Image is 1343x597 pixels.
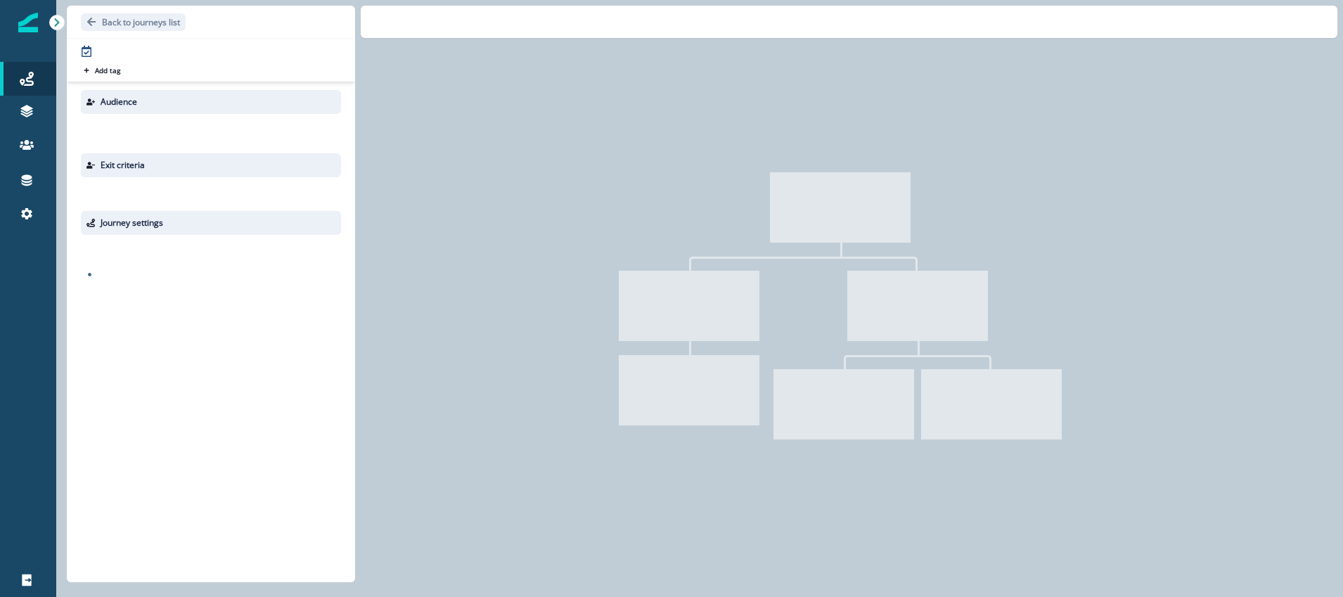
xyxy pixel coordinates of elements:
[95,66,120,75] p: Add tag
[101,217,163,229] p: Journey settings
[81,13,186,31] button: Go back
[101,159,145,172] p: Exit criteria
[18,13,38,32] img: Inflection
[102,16,180,28] p: Back to journeys list
[101,96,137,108] p: Audience
[81,65,123,76] button: Add tag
